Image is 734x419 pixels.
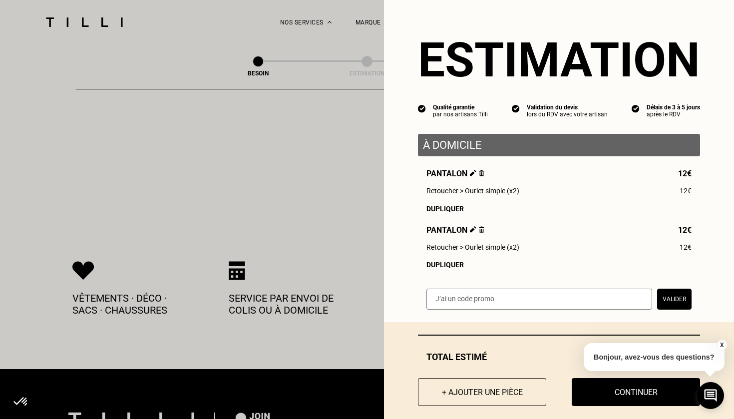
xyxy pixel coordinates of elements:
[584,343,725,371] p: Bonjour, avez-vous des questions?
[433,111,488,118] div: par nos artisans Tilli
[680,187,692,195] span: 12€
[426,169,484,178] span: Pantalon
[632,104,640,113] img: icon list info
[418,352,700,362] div: Total estimé
[426,205,692,213] div: Dupliquer
[470,226,476,233] img: Éditer
[470,170,476,176] img: Éditer
[433,104,488,111] div: Qualité garantie
[657,289,692,310] button: Valider
[418,32,700,88] section: Estimation
[647,104,700,111] div: Délais de 3 à 5 jours
[418,378,546,406] button: + Ajouter une pièce
[717,340,727,351] button: X
[527,104,608,111] div: Validation du devis
[479,170,484,176] img: Supprimer
[426,243,519,251] span: Retoucher > Ourlet simple (x2)
[479,226,484,233] img: Supprimer
[678,225,692,235] span: 12€
[426,225,484,235] span: Pantalon
[527,111,608,118] div: lors du RDV avec votre artisan
[426,261,692,269] div: Dupliquer
[678,169,692,178] span: 12€
[572,378,700,406] button: Continuer
[426,187,519,195] span: Retoucher > Ourlet simple (x2)
[426,289,652,310] input: J‘ai un code promo
[423,139,695,151] p: À domicile
[512,104,520,113] img: icon list info
[418,104,426,113] img: icon list info
[647,111,700,118] div: après le RDV
[680,243,692,251] span: 12€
